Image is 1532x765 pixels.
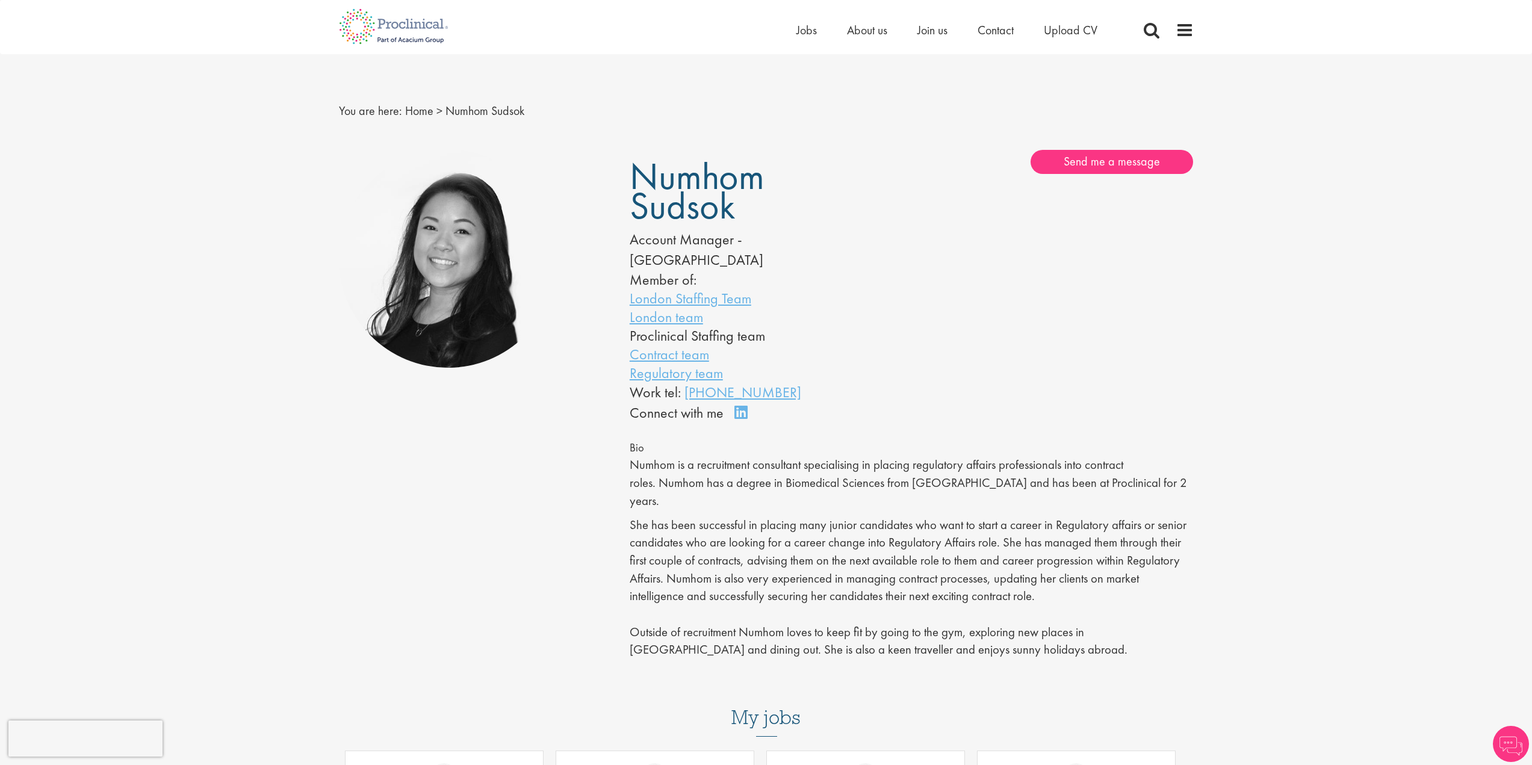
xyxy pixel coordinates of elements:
[917,22,947,38] a: Join us
[630,289,751,308] a: London Staffing Team
[978,22,1014,38] a: Contact
[684,383,801,401] a: [PHONE_NUMBER]
[339,103,402,119] span: You are here:
[630,308,703,326] a: London team
[630,345,709,364] a: Contract team
[405,103,433,119] a: breadcrumb link
[8,720,163,757] iframe: reCAPTCHA
[630,270,696,289] label: Member of:
[1493,726,1529,762] img: Chatbot
[436,103,442,119] span: >
[630,441,644,455] span: Bio
[630,516,1194,660] p: She has been successful in placing many junior candidates who want to start a career in Regulator...
[339,707,1194,728] h3: My jobs
[630,326,875,345] li: Proclinical Staffing team
[847,22,887,38] a: About us
[630,152,764,230] span: Numhom Sudsok
[1044,22,1097,38] a: Upload CV
[339,150,557,368] img: Numhom Sudsok
[630,456,1194,510] p: Numhom is a recruitment consultant specialising in placing regulatory affairs professionals into ...
[796,22,817,38] a: Jobs
[630,364,723,382] a: Regulatory team
[630,383,681,401] span: Work tel:
[1031,150,1193,174] a: Send me a message
[630,229,875,271] div: Account Manager - [GEOGRAPHIC_DATA]
[445,103,524,119] span: Numhom Sudsok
